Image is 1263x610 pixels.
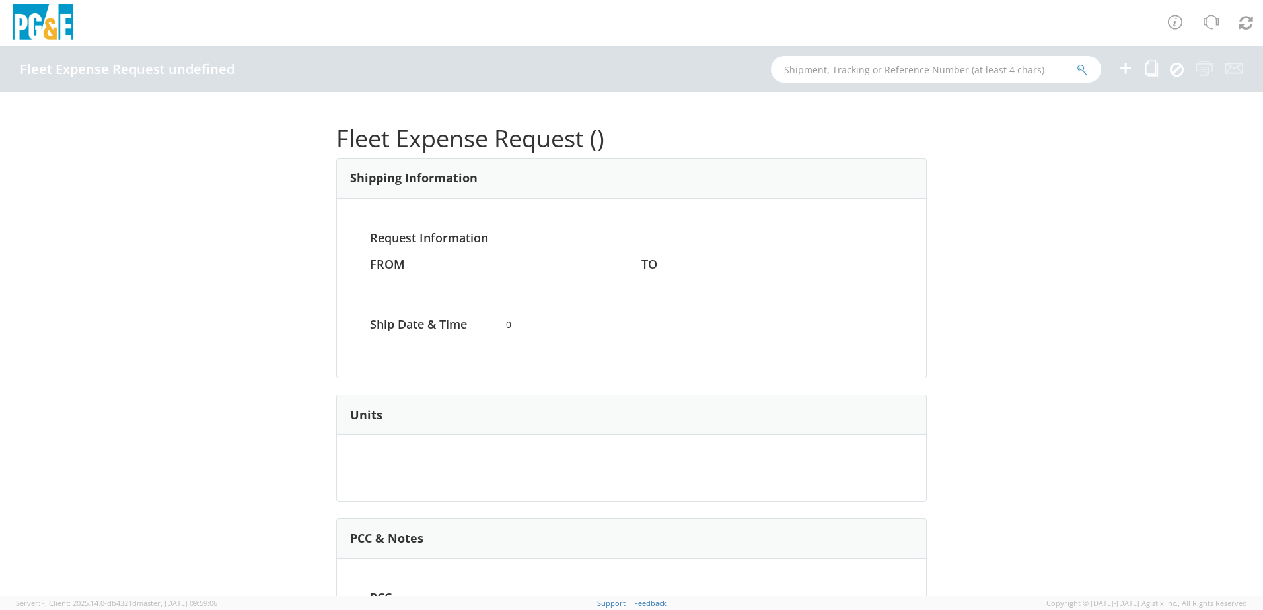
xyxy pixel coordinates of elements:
span: master, [DATE] 09:59:06 [137,598,217,608]
h4: Fleet Expense Request undefined [20,62,235,77]
a: Support [597,598,626,608]
span: 0 [496,318,768,331]
h3: PCC & Notes [350,532,423,545]
h4: TO [641,258,893,271]
h4: Request Information [370,232,893,245]
a: Feedback [634,598,667,608]
span: Server: - [16,598,47,608]
span: , [45,598,47,608]
h3: Shipping Information [350,172,478,185]
h4: FROM [370,258,622,271]
img: pge-logo-06675f144f4cfa6a6814.png [10,4,76,43]
h4: PCC [360,592,496,605]
input: Shipment, Tracking or Reference Number (at least 4 chars) [771,56,1101,83]
h1: Fleet Expense Request () [336,125,927,152]
span: Client: 2025.14.0-db4321d [49,598,217,608]
h3: Units [350,409,382,422]
h4: Ship Date & Time [360,318,496,331]
span: Copyright © [DATE]-[DATE] Agistix Inc., All Rights Reserved [1046,598,1247,609]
